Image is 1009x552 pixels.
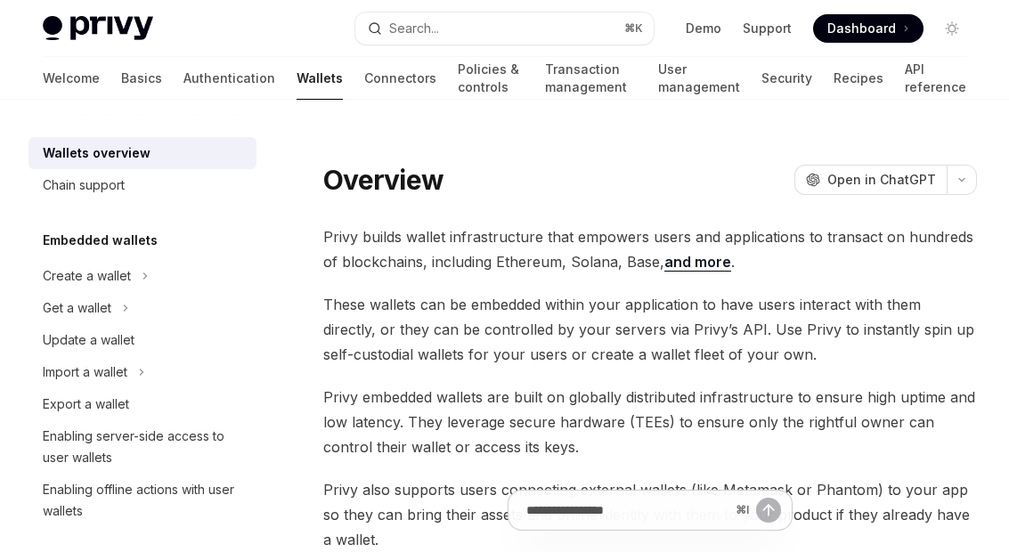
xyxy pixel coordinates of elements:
[43,265,131,287] div: Create a wallet
[761,57,812,100] a: Security
[28,388,256,420] a: Export a wallet
[756,498,781,523] button: Send message
[355,12,654,45] button: Open search
[364,57,436,100] a: Connectors
[664,253,731,272] a: and more
[43,426,246,468] div: Enabling server-side access to user wallets
[545,57,637,100] a: Transaction management
[43,394,129,415] div: Export a wallet
[813,14,924,43] a: Dashboard
[43,16,153,41] img: light logo
[938,14,966,43] button: Toggle dark mode
[183,57,275,100] a: Authentication
[43,175,125,196] div: Chain support
[28,292,256,324] button: Toggle Get a wallet section
[43,142,151,164] div: Wallets overview
[28,420,256,474] a: Enabling server-side access to user wallets
[526,491,728,530] input: Ask a question...
[905,57,966,100] a: API reference
[28,137,256,169] a: Wallets overview
[43,361,127,383] div: Import a wallet
[323,164,443,196] h1: Overview
[658,57,740,100] a: User management
[43,329,134,351] div: Update a wallet
[834,57,883,100] a: Recipes
[43,230,158,251] h5: Embedded wallets
[43,297,111,319] div: Get a wallet
[28,169,256,201] a: Chain support
[43,57,100,100] a: Welcome
[28,474,256,527] a: Enabling offline actions with user wallets
[743,20,792,37] a: Support
[323,385,977,459] span: Privy embedded wallets are built on globally distributed infrastructure to ensure high uptime and...
[389,18,439,39] div: Search...
[323,477,977,552] span: Privy also supports users connecting external wallets (like Metamask or Phantom) to your app so t...
[827,20,896,37] span: Dashboard
[28,324,256,356] a: Update a wallet
[624,21,643,36] span: ⌘ K
[794,165,947,195] button: Open in ChatGPT
[686,20,721,37] a: Demo
[827,171,936,189] span: Open in ChatGPT
[323,224,977,274] span: Privy builds wallet infrastructure that empowers users and applications to transact on hundreds o...
[121,57,162,100] a: Basics
[28,260,256,292] button: Toggle Create a wallet section
[297,57,343,100] a: Wallets
[458,57,524,100] a: Policies & controls
[43,479,246,522] div: Enabling offline actions with user wallets
[28,356,256,388] button: Toggle Import a wallet section
[323,292,977,367] span: These wallets can be embedded within your application to have users interact with them directly, ...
